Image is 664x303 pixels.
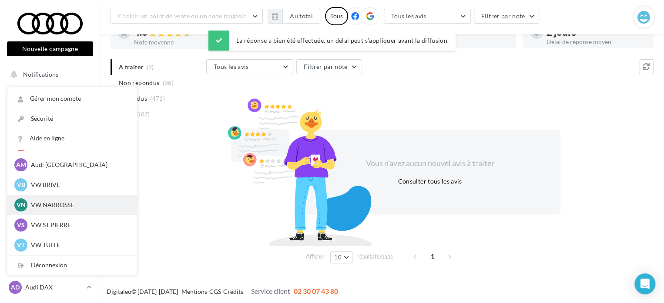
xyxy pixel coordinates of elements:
a: Opérations [5,87,95,106]
button: 10 [330,251,352,263]
span: Tous les avis [214,63,249,70]
a: Boîte de réception54 [5,109,95,127]
a: Mentions [181,288,207,295]
a: Médiathèque [5,174,95,193]
span: Notifications [23,71,58,78]
button: Notifications [5,65,91,84]
span: VT [17,241,25,249]
span: Choisir un point de vente ou un code magasin [118,12,247,20]
div: Tous [325,7,348,25]
p: VW BRIVE [31,180,127,189]
span: Tous les avis [391,12,426,20]
a: Sécurité [7,109,137,129]
div: La réponse a bien été effectuée, un délai peut s’appliquer avant la diffusion. [208,31,456,51]
div: Taux de réponse [409,39,509,45]
span: 10 [334,254,342,261]
p: Audi DAX [25,283,83,292]
span: 02 30 07 43 80 [294,287,338,295]
a: Campagnes [5,153,95,171]
button: Consulter tous les avis [394,176,465,187]
button: Au total [268,9,320,24]
a: AD Audi DAX [7,279,93,296]
div: Note moyenne [134,39,234,45]
span: résultats/page [357,252,393,261]
a: Visibilité en ligne [5,131,95,150]
span: (36) [163,79,174,86]
a: Gérer mon compte [7,89,137,109]
div: 4.6 [134,27,234,37]
span: Service client [251,287,290,295]
a: CGS [209,288,221,295]
button: Filtrer par note [474,9,540,24]
a: Digitaleo [107,288,131,295]
button: Tous les avis [384,9,471,24]
div: Vous n'avez aucun nouvel avis à traiter [355,158,505,169]
span: VB [17,180,25,189]
p: Audi [GEOGRAPHIC_DATA] [31,160,127,169]
span: AM [16,160,26,169]
p: VW ST PIERRE [31,221,127,229]
div: Déconnexion [7,255,137,275]
button: Nouvelle campagne [7,41,93,56]
span: VN [17,201,26,209]
button: Choisir un point de vente ou un code magasin [111,9,263,24]
a: Crédits [223,288,243,295]
p: VW TULLE [31,241,127,249]
span: (471) [150,95,165,102]
span: (507) [135,111,150,118]
button: Filtrer par note [296,59,362,74]
div: Délai de réponse moyen [547,39,647,45]
button: Au total [282,9,320,24]
div: Open Intercom Messenger [634,273,655,294]
button: Tous les avis [206,59,293,74]
span: VS [17,221,25,229]
div: 2 jours [547,27,647,37]
a: Aide en ligne [7,129,137,148]
span: 1 [426,249,439,263]
p: VW NARROSSE [31,201,127,209]
span: AD [11,283,20,292]
span: © [DATE]-[DATE] - - - [107,288,338,295]
span: Non répondus [119,78,159,87]
a: PLV et print personnalisable [5,196,95,222]
span: Afficher [306,252,325,261]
